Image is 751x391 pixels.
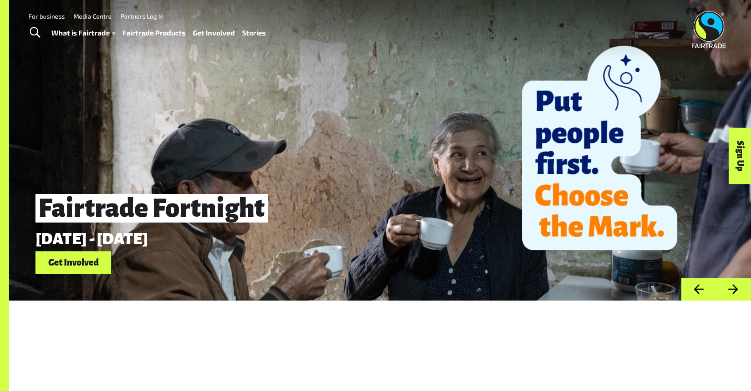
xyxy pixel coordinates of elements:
a: Fairtrade Products [122,27,186,39]
a: Toggle Search [24,22,46,44]
a: Stories [242,27,266,39]
a: For business [28,12,65,20]
a: Get Involved [35,251,111,274]
p: [DATE] - [DATE] [35,230,608,248]
img: Fairtrade Australia New Zealand logo [692,11,726,48]
button: Next [716,278,751,301]
a: Partners Log In [121,12,164,20]
a: Media Centre [74,12,112,20]
button: Previous [681,278,716,301]
a: What is Fairtrade [51,27,115,39]
span: Fairtrade Fortnight [35,194,268,223]
a: Get Involved [193,27,235,39]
